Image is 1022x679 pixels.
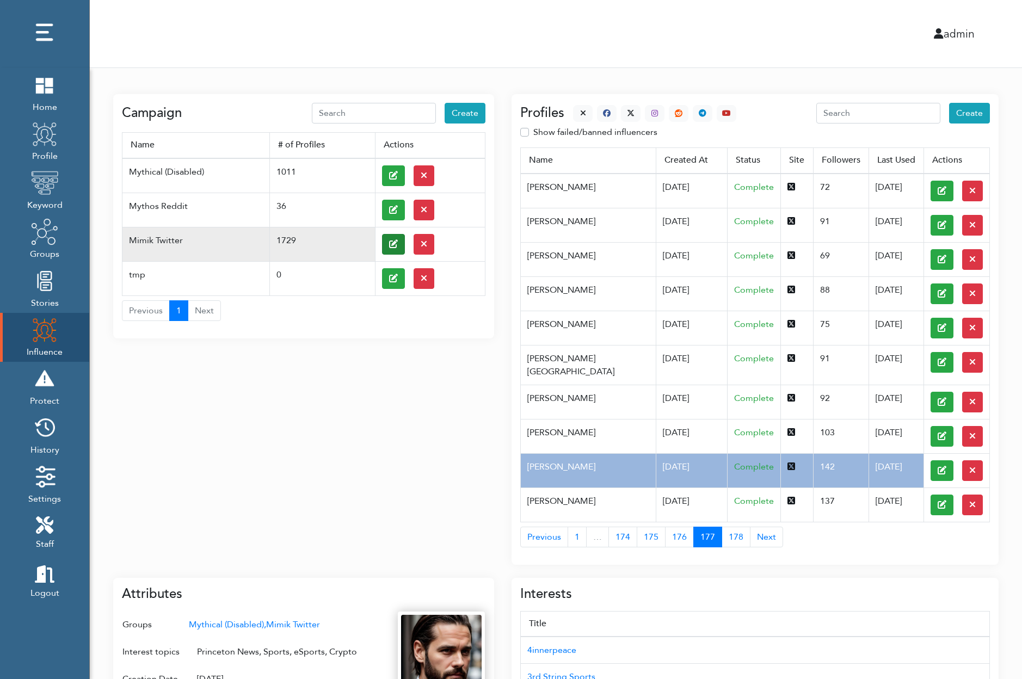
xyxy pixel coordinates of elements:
a: 4innerpeace [527,644,576,656]
span: Keyword [27,196,63,212]
span: Site [789,155,805,166]
td: 92 [814,385,869,419]
span: Complete [734,495,774,507]
img: risk.png [31,365,58,392]
label: Show failed/banned influencers [533,126,657,139]
td: [DATE] [869,311,924,345]
td: [PERSON_NAME] [521,311,656,345]
a: Mimik Twitter [266,619,320,631]
td: 103 [814,419,869,453]
td: 91 [814,208,869,242]
td: 91 [814,345,869,385]
img: history.png [31,414,58,441]
span: Influence [27,343,63,359]
td: [DATE] [869,242,924,276]
span: Name [131,139,261,151]
button: Go to page 175 [637,527,666,547]
span: Actions [932,155,981,166]
img: profile.png [31,120,58,147]
span: Create [452,107,478,119]
td: [PERSON_NAME] [521,385,656,419]
button: Create [949,103,990,124]
td: [DATE] [656,453,728,487]
img: stories.png [31,267,58,294]
button: Go to page 1 [169,300,188,321]
span: Complete [734,461,774,473]
a: Mythical (Disabled), [189,619,266,631]
td: Mythical (Disabled) [122,158,270,193]
button: Go to previous page [520,527,568,547]
h4: Interests [520,587,572,602]
div: admin [532,26,983,42]
span: Followers [822,155,860,166]
td: [PERSON_NAME] [521,276,656,311]
td: [PERSON_NAME] [521,208,656,242]
td: 69 [814,242,869,276]
span: Groups [30,245,59,261]
span: Complete [734,318,774,330]
td: Mythos Reddit [122,193,270,227]
input: Search [816,103,940,124]
img: profile.png [31,316,58,343]
td: [DATE] [656,276,728,311]
span: Complete [734,215,774,227]
span: Actions [384,139,476,151]
td: [DATE] [656,242,728,276]
img: home.png [31,71,58,98]
td: 0 [269,261,375,295]
td: [PERSON_NAME] [521,174,656,208]
button: Create [445,103,485,124]
td: [PERSON_NAME] [521,419,656,453]
span: Last Used [877,155,915,166]
span: Logout [30,584,59,600]
img: groups.png [31,218,58,245]
span: Settings [28,490,61,505]
td: [PERSON_NAME] [521,487,656,522]
td: 72 [814,174,869,208]
td: [PERSON_NAME] [GEOGRAPHIC_DATA] [521,345,656,385]
td: [DATE] [656,208,728,242]
span: Create [956,107,983,119]
td: [DATE] [869,276,924,311]
td: [DATE] [656,311,728,345]
td: [DATE] [869,453,924,487]
span: # of Profiles [278,139,367,151]
td: [DATE] [869,345,924,385]
span: Name [529,155,648,166]
img: dots.png [31,19,58,46]
td: [PERSON_NAME] [521,453,656,487]
td: 1729 [269,227,375,261]
span: Stories [31,294,59,310]
span: Home [31,98,58,114]
td: [DATE] [656,419,728,453]
button: Go to page 1 [568,527,587,547]
td: Groups [122,611,188,638]
td: [PERSON_NAME] [521,242,656,276]
td: 137 [814,487,869,522]
td: 75 [814,311,869,345]
td: [DATE] [869,419,924,453]
td: [DATE] [869,487,924,522]
td: Mimik Twitter [122,227,270,261]
td: 36 [269,193,375,227]
td: 88 [814,276,869,311]
span: Protect [30,392,59,408]
span: Complete [734,353,774,365]
ul: Pagination [520,522,990,547]
td: 142 [814,453,869,487]
td: tmp [122,261,270,295]
td: 1011 [269,158,375,193]
span: Staff [36,535,54,551]
span: Complete [734,427,774,439]
td: [DATE] [869,385,924,419]
h4: Attributes [122,587,182,602]
img: settings.png [31,463,58,490]
button: Go to page 177 [693,527,722,547]
span: Created At [664,155,719,166]
ul: Pagination [122,296,485,321]
button: Go to page 174 [608,527,637,547]
span: Status [736,155,772,166]
input: Search [312,103,436,124]
td: [DATE] [869,208,924,242]
td: [DATE] [656,174,728,208]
